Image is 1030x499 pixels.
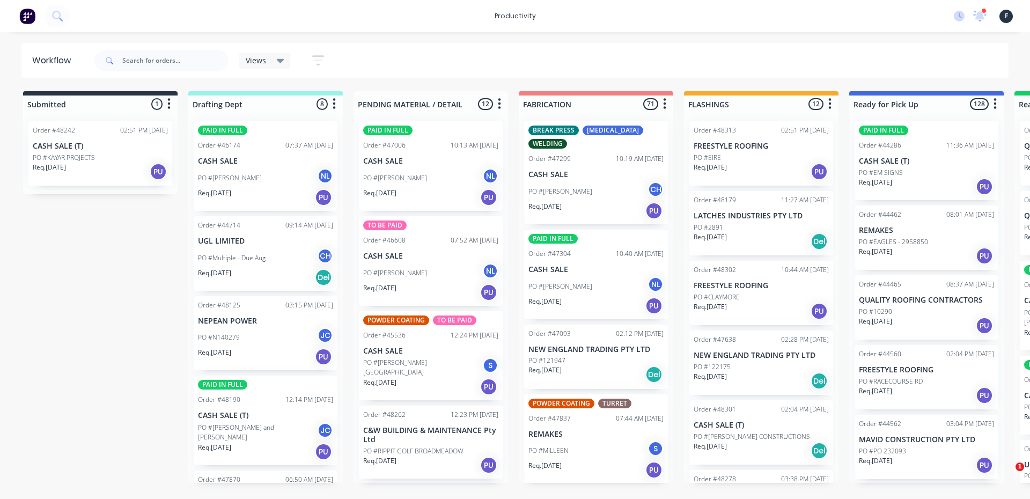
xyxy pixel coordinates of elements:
[946,349,994,359] div: 02:04 PM [DATE]
[33,163,66,172] p: Req. [DATE]
[645,461,663,479] div: PU
[198,411,333,420] p: CASH SALE (T)
[359,406,503,479] div: Order #4826212:23 PM [DATE]C&W BUILDING & MAINTENANCE Pty LtdPO #RIPPIT GOLF BROADMEADOWReq.[DATE]PU
[689,191,833,255] div: Order #4817911:27 AM [DATE]LATCHES INDUSTRIES PTY LTDPO #2891Req.[DATE]Del
[648,181,664,197] div: CH
[694,211,829,221] p: LATCHES INDUSTRIES PTY LTD
[811,303,828,320] div: PU
[359,216,503,306] div: TO BE PAIDOrder #4660807:52 AM [DATE]CASH SALEPO #[PERSON_NAME]NLReq.[DATE]PU
[198,300,240,310] div: Order #48125
[694,432,810,442] p: PO #[PERSON_NAME] CONSTRUCTIONS
[363,358,482,377] p: PO #[PERSON_NAME][GEOGRAPHIC_DATA]
[616,249,664,259] div: 10:40 AM [DATE]
[694,405,736,414] div: Order #48301
[694,163,727,172] p: Req. [DATE]
[583,126,643,135] div: [MEDICAL_DATA]
[689,331,833,395] div: Order #4763802:28 PM [DATE]NEW ENGLAND TRADING PTY LTDPO #122175Req.[DATE]Del
[694,281,829,290] p: FREESTYLE ROOFING
[859,365,994,375] p: FREESTYLE ROOFING
[480,284,497,301] div: PU
[120,126,168,135] div: 02:51 PM [DATE]
[528,345,664,354] p: NEW ENGLAND TRADING PTY LTD
[694,292,740,302] p: PO #CLAYMORE
[285,141,333,150] div: 07:37 AM [DATE]
[482,357,498,373] div: S
[694,421,829,430] p: CASH SALE (T)
[198,221,240,230] div: Order #44714
[317,422,333,438] div: JC
[451,410,498,420] div: 12:23 PM [DATE]
[363,188,396,198] p: Req. [DATE]
[689,261,833,325] div: Order #4830210:44 AM [DATE]FREESTYLE ROOFINGPO #CLAYMOREReq.[DATE]PU
[33,153,95,163] p: PO #KAYAR PROJECTS
[315,348,332,365] div: PU
[528,187,592,196] p: PO #[PERSON_NAME]
[285,395,333,405] div: 12:14 PM [DATE]
[855,415,998,479] div: Order #4456203:04 PM [DATE]MAVID CONSTRUCTION PTY LTDPO #PO 232093Req.[DATE]PU
[645,366,663,383] div: Del
[363,426,498,444] p: C&W BUILDING & MAINTENANCE Pty Ltd
[33,126,75,135] div: Order #48242
[694,362,731,372] p: PO #122175
[859,435,994,444] p: MAVID CONSTRUCTION PTY LTD
[198,423,317,442] p: PO #[PERSON_NAME] and [PERSON_NAME]
[198,348,231,357] p: Req. [DATE]
[781,265,829,275] div: 10:44 AM [DATE]
[855,345,998,409] div: Order #4456002:04 PM [DATE]FREESTYLE ROOFINGPO #RACECOURSE RDReq.[DATE]PU
[315,443,332,460] div: PU
[451,236,498,245] div: 07:52 AM [DATE]
[480,457,497,474] div: PU
[363,378,396,387] p: Req. [DATE]
[648,276,664,292] div: NL
[363,236,406,245] div: Order #46608
[859,168,903,178] p: PO #EM SIGNS
[363,315,429,325] div: POWDER COATING
[528,202,562,211] p: Req. [DATE]
[781,405,829,414] div: 02:04 PM [DATE]
[694,142,829,151] p: FREESTYLE ROOFING
[198,333,240,342] p: PO #N140279
[198,237,333,246] p: UGL LIMITED
[198,443,231,452] p: Req. [DATE]
[363,252,498,261] p: CASH SALE
[694,302,727,312] p: Req. [DATE]
[19,8,35,24] img: Factory
[524,394,668,484] div: POWDER COATINGTURRETOrder #4783707:44 AM [DATE]REMAKESPO #MILLEENSReq.[DATE]PU
[859,126,908,135] div: PAID IN FULL
[648,441,664,457] div: S
[694,474,736,484] div: Order #48278
[363,141,406,150] div: Order #47006
[285,221,333,230] div: 09:14 AM [DATE]
[285,300,333,310] div: 03:15 PM [DATE]
[198,475,240,485] div: Order #47870
[528,430,664,439] p: REMAKES
[524,121,668,224] div: BREAK PRESS[MEDICAL_DATA]WELDINGOrder #4729910:19 AM [DATE]CASH SALEPO #[PERSON_NAME]CHReq.[DATE]PU
[528,461,562,471] p: Req. [DATE]
[528,139,567,149] div: WELDING
[689,400,833,465] div: Order #4830102:04 PM [DATE]CASH SALE (T)PO #[PERSON_NAME] CONSTRUCTIONSReq.[DATE]Del
[198,157,333,166] p: CASH SALE
[1016,463,1024,471] span: 1
[28,121,172,186] div: Order #4824202:51 PM [DATE]CASH SALE (T)PO #KAYAR PROJECTSReq.[DATE]PU
[528,414,571,423] div: Order #47837
[482,168,498,184] div: NL
[528,170,664,179] p: CASH SALE
[363,446,464,456] p: PO #RIPPIT GOLF BROADMEADOW
[694,372,727,381] p: Req. [DATE]
[694,195,736,205] div: Order #48179
[198,395,240,405] div: Order #48190
[194,216,337,291] div: Order #4471409:14 AM [DATE]UGL LIMITEDPO #Multiple - Due AugCHReq.[DATE]Del
[528,126,579,135] div: BREAK PRESS
[198,317,333,326] p: NEPEAN POWER
[859,317,892,326] p: Req. [DATE]
[976,387,993,404] div: PU
[317,327,333,343] div: JC
[645,297,663,314] div: PU
[528,265,664,274] p: CASH SALE
[194,376,337,465] div: PAID IN FULLOrder #4819012:14 PM [DATE]CASH SALE (T)PO #[PERSON_NAME] and [PERSON_NAME]JCReq.[DAT...
[859,307,892,317] p: PO #10290
[859,210,901,219] div: Order #44462
[359,121,503,211] div: PAID IN FULLOrder #4700610:13 AM [DATE]CASH SALEPO #[PERSON_NAME]NLReq.[DATE]PU
[363,268,427,278] p: PO #[PERSON_NAME]
[528,356,565,365] p: PO #121947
